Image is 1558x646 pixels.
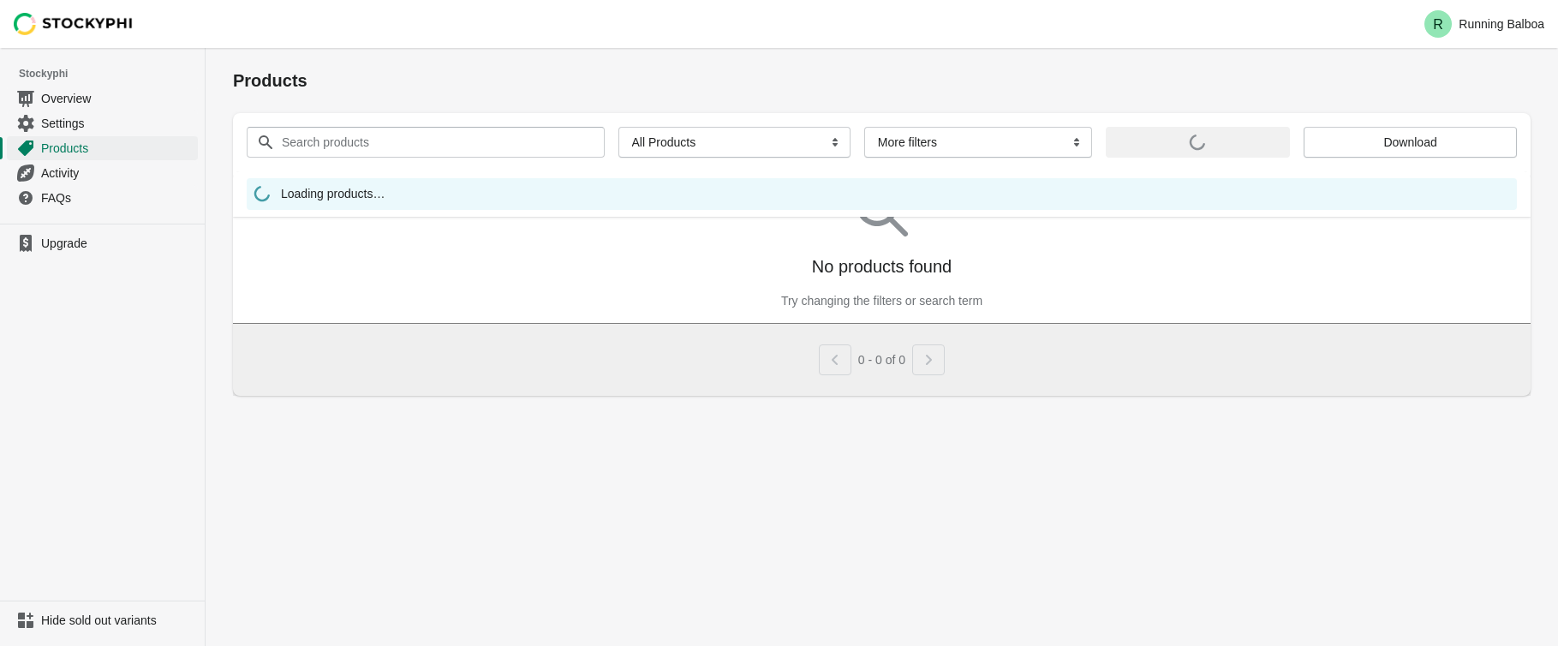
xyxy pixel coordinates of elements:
span: Loading products… [281,185,385,206]
a: Products [7,135,198,160]
p: Running Balboa [1459,17,1544,31]
a: Hide sold out variants [7,608,198,632]
span: Activity [41,164,194,182]
span: 0 - 0 of 0 [858,353,905,367]
a: Settings [7,111,198,135]
a: Overview [7,86,198,111]
button: Avatar with initials RRunning Balboa [1418,7,1551,41]
span: FAQs [41,189,194,206]
button: Download [1304,127,1517,158]
a: FAQs [7,185,198,210]
h1: Products [233,69,1531,93]
input: Search products [281,127,574,158]
span: Hide sold out variants [41,612,194,629]
text: R [1434,17,1444,32]
a: Upgrade [7,231,198,255]
span: Overview [41,90,194,107]
span: Avatar with initials R [1424,10,1452,38]
span: Products [41,140,194,157]
p: No products found [812,254,952,278]
span: Settings [41,115,194,132]
nav: Pagination [819,338,945,375]
span: Stockyphi [19,65,205,82]
span: Upgrade [41,235,194,252]
p: Try changing the filters or search term [781,292,982,309]
a: Activity [7,160,198,185]
span: Download [1383,135,1436,149]
img: Stockyphi [14,13,134,35]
